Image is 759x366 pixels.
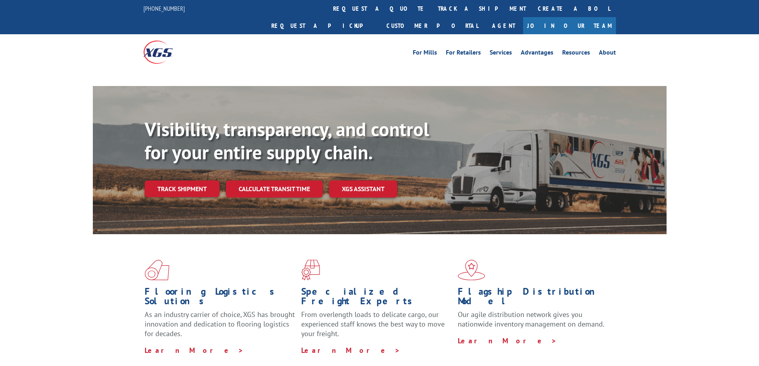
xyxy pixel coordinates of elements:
[599,49,616,58] a: About
[413,49,437,58] a: For Mills
[301,346,400,355] a: Learn More >
[301,310,452,345] p: From overlength loads to delicate cargo, our experienced staff knows the best way to move your fr...
[145,346,244,355] a: Learn More >
[265,17,380,34] a: Request a pickup
[380,17,484,34] a: Customer Portal
[145,180,220,197] a: Track shipment
[329,180,397,198] a: XGS ASSISTANT
[145,287,295,310] h1: Flooring Logistics Solutions
[446,49,481,58] a: For Retailers
[301,287,452,310] h1: Specialized Freight Experts
[523,17,616,34] a: Join Our Team
[226,180,323,198] a: Calculate transit time
[562,49,590,58] a: Resources
[301,260,320,280] img: xgs-icon-focused-on-flooring-red
[458,260,485,280] img: xgs-icon-flagship-distribution-model-red
[484,17,523,34] a: Agent
[458,310,604,329] span: Our agile distribution network gives you nationwide inventory management on demand.
[145,260,169,280] img: xgs-icon-total-supply-chain-intelligence-red
[143,4,185,12] a: [PHONE_NUMBER]
[458,287,608,310] h1: Flagship Distribution Model
[521,49,553,58] a: Advantages
[145,117,429,164] b: Visibility, transparency, and control for your entire supply chain.
[490,49,512,58] a: Services
[458,336,557,345] a: Learn More >
[145,310,295,338] span: As an industry carrier of choice, XGS has brought innovation and dedication to flooring logistics...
